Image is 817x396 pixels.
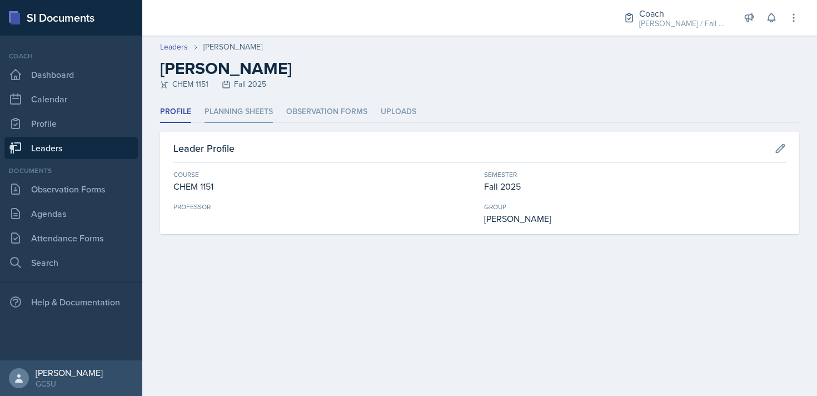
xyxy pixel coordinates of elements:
a: Calendar [4,88,138,110]
div: GCSU [36,378,103,389]
div: [PERSON_NAME] [203,41,262,53]
div: CHEM 1151 [173,180,475,193]
div: [PERSON_NAME] [484,212,786,225]
div: [PERSON_NAME] / Fall 2025 [639,18,728,29]
h3: Leader Profile [173,141,235,156]
li: Observation Forms [286,101,367,123]
div: Documents [4,166,138,176]
a: Agendas [4,202,138,225]
div: Fall 2025 [484,180,786,193]
li: Profile [160,101,191,123]
a: Dashboard [4,63,138,86]
a: Observation Forms [4,178,138,200]
a: Search [4,251,138,274]
a: Leaders [4,137,138,159]
div: [PERSON_NAME] [36,367,103,378]
a: Attendance Forms [4,227,138,249]
div: CHEM 1151 Fall 2025 [160,78,799,90]
h2: [PERSON_NAME] [160,58,799,78]
div: Semester [484,170,786,180]
div: Coach [4,51,138,61]
div: Group [484,202,786,212]
div: Help & Documentation [4,291,138,313]
a: Leaders [160,41,188,53]
li: Planning Sheets [205,101,273,123]
div: Course [173,170,475,180]
a: Profile [4,112,138,135]
div: Coach [639,7,728,20]
div: Professor [173,202,475,212]
li: Uploads [381,101,416,123]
